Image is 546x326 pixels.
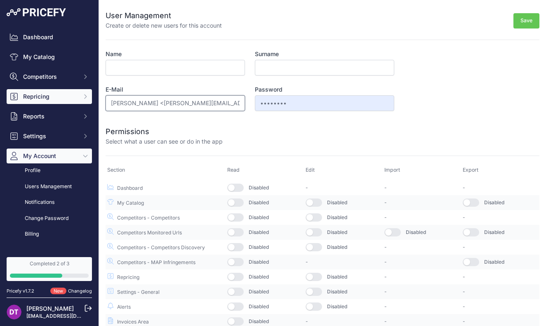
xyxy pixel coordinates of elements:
p: Read [227,166,293,174]
h2: User Management [106,10,222,21]
span: Reports [23,112,77,120]
span: Disabled [406,229,426,235]
p: Competitors - MAP Infringements [107,258,224,266]
p: Edit [306,166,372,174]
p: Section [107,166,173,174]
p: My Catalog [107,198,224,206]
button: Competitors [7,69,92,84]
p: Settings - General [107,288,224,295]
a: Notifications [7,195,92,210]
p: - [384,288,459,295]
p: - [463,303,538,310]
p: Import [384,166,450,174]
nav: Sidebar [7,30,92,306]
p: - [463,274,538,280]
span: Disabled [249,303,269,309]
label: Name [106,50,245,58]
a: Users Management [7,180,92,194]
span: Disabled [249,318,269,324]
button: Settings [7,129,92,144]
span: Disabled [249,214,269,220]
div: Completed 2 of 3 [10,260,89,267]
a: [EMAIL_ADDRESS][DOMAIN_NAME] [26,313,113,319]
p: - [463,244,538,250]
p: - [306,318,381,325]
span: Disabled [249,184,269,191]
span: Disabled [484,199,504,206]
a: [PERSON_NAME] [26,305,74,312]
p: - [384,259,459,265]
div: Pricefy v1.7.2 [7,288,34,295]
span: Disabled [249,199,269,206]
p: Competitors Monitored Urls [107,228,224,236]
a: Change Password [7,211,92,226]
label: Surname [255,50,394,58]
p: Alerts [107,302,224,310]
span: Disabled [327,229,347,235]
a: Changelog [68,288,92,294]
p: - [384,303,459,310]
a: Completed 2 of 3 [7,257,92,281]
span: Disabled [249,274,269,280]
span: Disabled [249,229,269,235]
a: Profile [7,163,92,178]
a: My Catalog [7,50,92,64]
span: Disabled [249,244,269,250]
p: Dashboard [107,184,224,191]
button: My Account [7,149,92,163]
span: Disabled [249,288,269,295]
p: Competitors - Competitors Discovery [107,243,224,251]
span: Disabled [327,244,347,250]
span: Disabled [327,288,347,295]
p: - [463,184,538,191]
p: - [384,184,459,191]
p: Repricing [107,273,224,281]
p: - [384,244,459,250]
p: - [384,199,459,206]
p: Export [463,166,529,174]
button: Save [513,13,539,28]
p: Competitors - Competitors [107,213,224,221]
span: Disabled [327,214,347,220]
span: Competitors [23,73,77,81]
p: - [384,318,459,325]
p: Create or delete new users for this account [106,21,222,30]
p: - [463,318,538,325]
button: Repricing [7,89,92,104]
span: Permissions [106,127,149,136]
span: Settings [23,132,77,140]
p: - [463,214,538,221]
p: - [306,184,381,191]
span: Disabled [327,199,347,206]
p: - [306,259,381,265]
p: - [463,288,538,295]
p: Select what a user can see or do in the app [106,137,223,146]
span: Repricing [23,92,77,101]
span: Disabled [249,259,269,265]
p: - [384,274,459,280]
span: My Account [23,152,77,160]
span: Disabled [484,259,504,265]
img: Pricefy Logo [7,8,66,17]
button: Reports [7,109,92,124]
span: Disabled [327,274,347,280]
span: Disabled [327,303,347,309]
span: New [50,288,66,295]
label: E-Mail [106,85,245,94]
a: Dashboard [7,30,92,45]
span: Disabled [484,229,504,235]
p: Invoices Area [107,317,224,325]
p: - [384,214,459,221]
label: Password [255,85,394,94]
a: Billing [7,227,92,241]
